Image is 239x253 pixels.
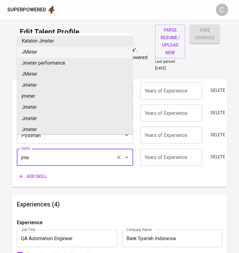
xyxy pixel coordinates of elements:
[17,36,133,47] li: Katalon Jmeter
[195,26,215,41] span: save changes
[17,69,133,80] li: JMeter
[17,91,133,102] li: jmeter
[216,4,228,16] div: C
[155,25,185,58] button: parse resume / upload new
[155,59,175,70] span: Last parsed [DATE]
[208,107,228,118] button: Delete
[211,131,225,138] span: Delete
[17,199,222,209] h6: Experiences (4)
[208,85,228,96] button: Delete
[19,172,47,180] span: Add skill
[17,124,133,135] li: Jmeter
[190,25,219,43] button: save changes
[208,129,228,140] button: Delete
[17,58,133,69] li: Jmeter performance
[17,47,133,58] li: JMeter
[208,151,228,162] button: Delete
[17,219,43,226] p: Experience
[211,153,225,160] span: Delete
[47,5,56,14] img: app logo
[17,113,133,124] li: Jmeter
[7,5,56,14] a: Superpoweredapp logo
[17,171,49,182] button: Add skill
[122,153,131,161] button: Close
[20,25,148,39] h1: Edit Talent Profile
[211,109,225,116] span: Delete
[114,153,123,161] button: Clear
[17,80,133,91] li: Jmeter
[7,6,46,13] div: Superpowered
[211,87,225,94] span: Delete
[17,102,133,113] li: Jmeter
[160,26,180,56] span: parse resume / upload new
